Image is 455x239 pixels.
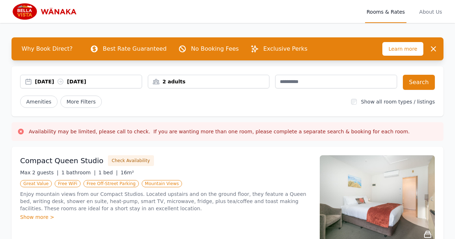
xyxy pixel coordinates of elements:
span: 16m² [120,170,134,175]
button: Check Availability [108,155,154,166]
span: Great Value [20,180,52,187]
button: Amenities [20,96,58,108]
span: Mountain Views [142,180,182,187]
span: 1 bed | [99,170,118,175]
div: Show more > [20,213,311,221]
p: Exclusive Perks [263,45,308,53]
span: Free Off-Street Parking [83,180,139,187]
p: Best Rate Guaranteed [103,45,167,53]
h3: Availability may be limited, please call to check. If you are wanting more than one room, please ... [29,128,410,135]
span: Free WiFi [55,180,81,187]
div: [DATE] [DATE] [35,78,142,85]
span: More Filters [60,96,102,108]
button: Search [403,75,435,90]
label: Show all room types / listings [361,99,435,105]
img: Bella Vista Wanaka [12,3,81,20]
div: 2 adults [148,78,269,85]
p: Enjoy mountain views from our Compact Studios. Located upstairs and on the ground floor, they fea... [20,190,311,212]
span: Learn more [382,42,423,56]
span: Max 2 guests | [20,170,59,175]
span: 1 bathroom | [62,170,96,175]
span: Why Book Direct? [16,42,78,56]
h3: Compact Queen Studio [20,156,104,166]
p: No Booking Fees [191,45,239,53]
